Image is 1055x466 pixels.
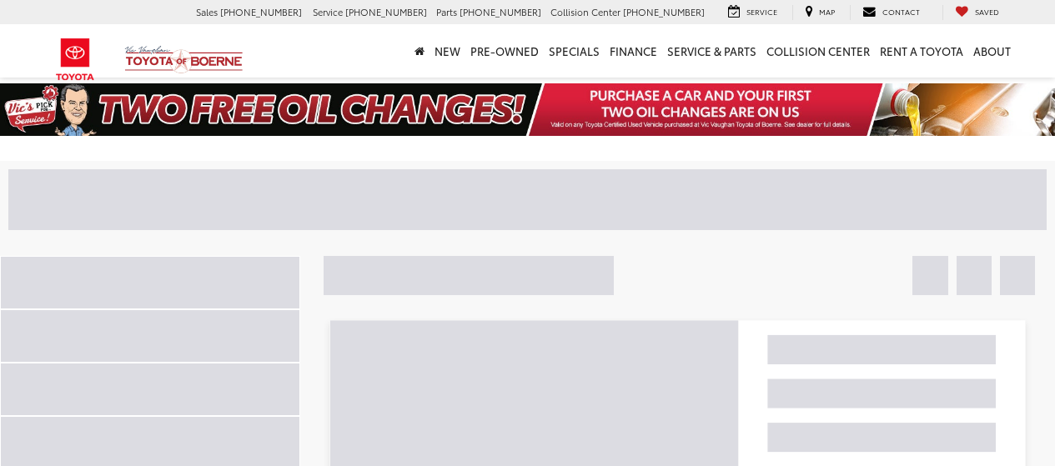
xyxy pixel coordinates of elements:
span: Sales [196,5,218,18]
span: [PHONE_NUMBER] [623,5,705,18]
a: Rent a Toyota [875,24,968,78]
a: Contact [850,5,932,20]
span: Saved [975,6,999,17]
span: Map [819,6,835,17]
a: Home [409,24,430,78]
span: Contact [882,6,920,17]
a: Service [716,5,790,20]
img: Vic Vaughan Toyota of Boerne [124,45,244,74]
a: Finance [605,24,662,78]
img: Toyota [44,33,107,87]
a: My Saved Vehicles [942,5,1012,20]
a: Pre-Owned [465,24,544,78]
span: [PHONE_NUMBER] [220,5,302,18]
a: Map [792,5,847,20]
a: New [430,24,465,78]
a: Service & Parts: Opens in a new tab [662,24,761,78]
a: Collision Center [761,24,875,78]
span: Parts [436,5,457,18]
a: Specials [544,24,605,78]
span: Service [313,5,343,18]
span: Collision Center [550,5,620,18]
span: [PHONE_NUMBER] [460,5,541,18]
a: About [968,24,1016,78]
span: Service [746,6,777,17]
span: [PHONE_NUMBER] [345,5,427,18]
